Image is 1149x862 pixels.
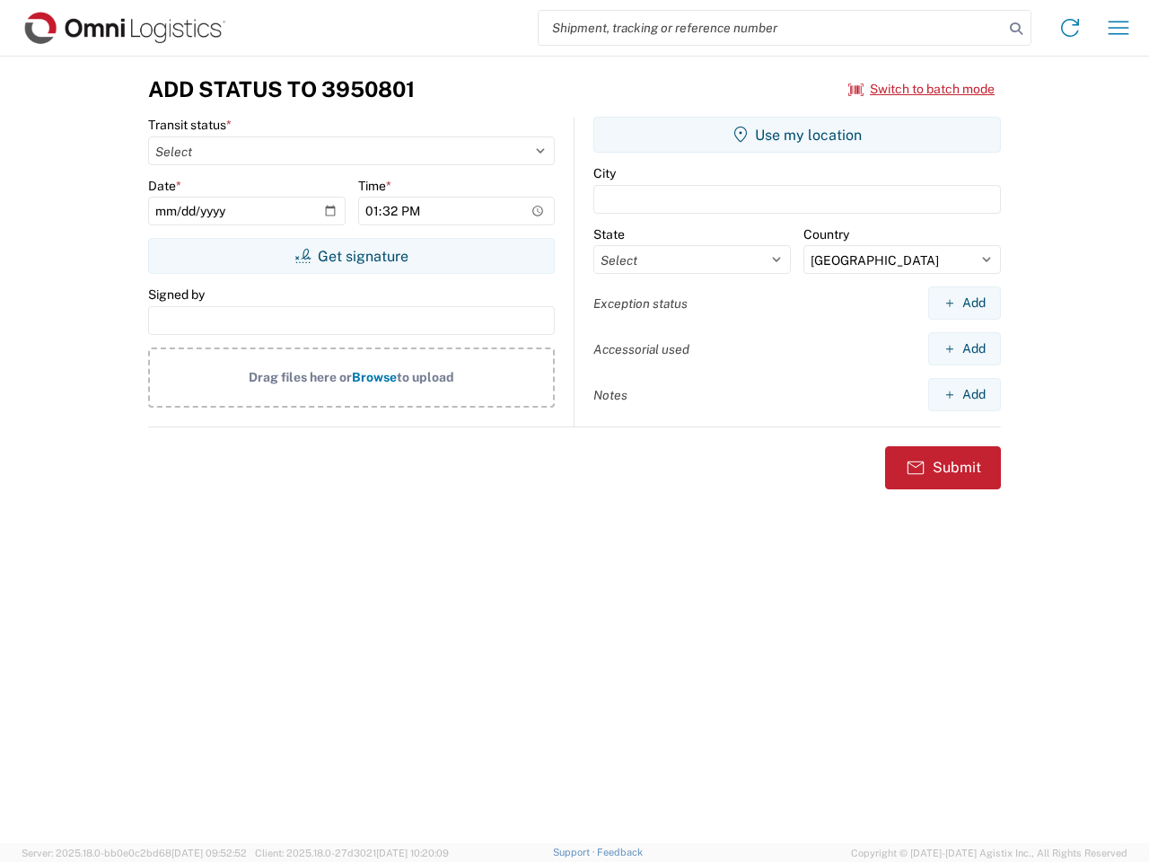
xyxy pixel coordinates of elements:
span: Browse [352,370,397,384]
label: City [593,165,616,181]
button: Submit [885,446,1001,489]
button: Add [928,286,1001,320]
label: Signed by [148,286,205,303]
a: Feedback [597,847,643,858]
span: [DATE] 09:52:52 [171,848,247,858]
h3: Add Status to 3950801 [148,76,415,102]
button: Add [928,332,1001,365]
label: Accessorial used [593,341,689,357]
span: to upload [397,370,454,384]
span: Drag files here or [249,370,352,384]
button: Get signature [148,238,555,274]
input: Shipment, tracking or reference number [539,11,1004,45]
span: Copyright © [DATE]-[DATE] Agistix Inc., All Rights Reserved [851,845,1127,861]
span: Client: 2025.18.0-27d3021 [255,848,449,858]
label: Transit status [148,117,232,133]
label: Time [358,178,391,194]
a: Support [553,847,598,858]
span: Server: 2025.18.0-bb0e0c2bd68 [22,848,247,858]
button: Switch to batch mode [848,75,995,104]
label: Notes [593,387,627,403]
span: [DATE] 10:20:09 [376,848,449,858]
label: Date [148,178,181,194]
label: Country [803,226,849,242]
label: Exception status [593,295,688,312]
button: Add [928,378,1001,411]
button: Use my location [593,117,1001,153]
label: State [593,226,625,242]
